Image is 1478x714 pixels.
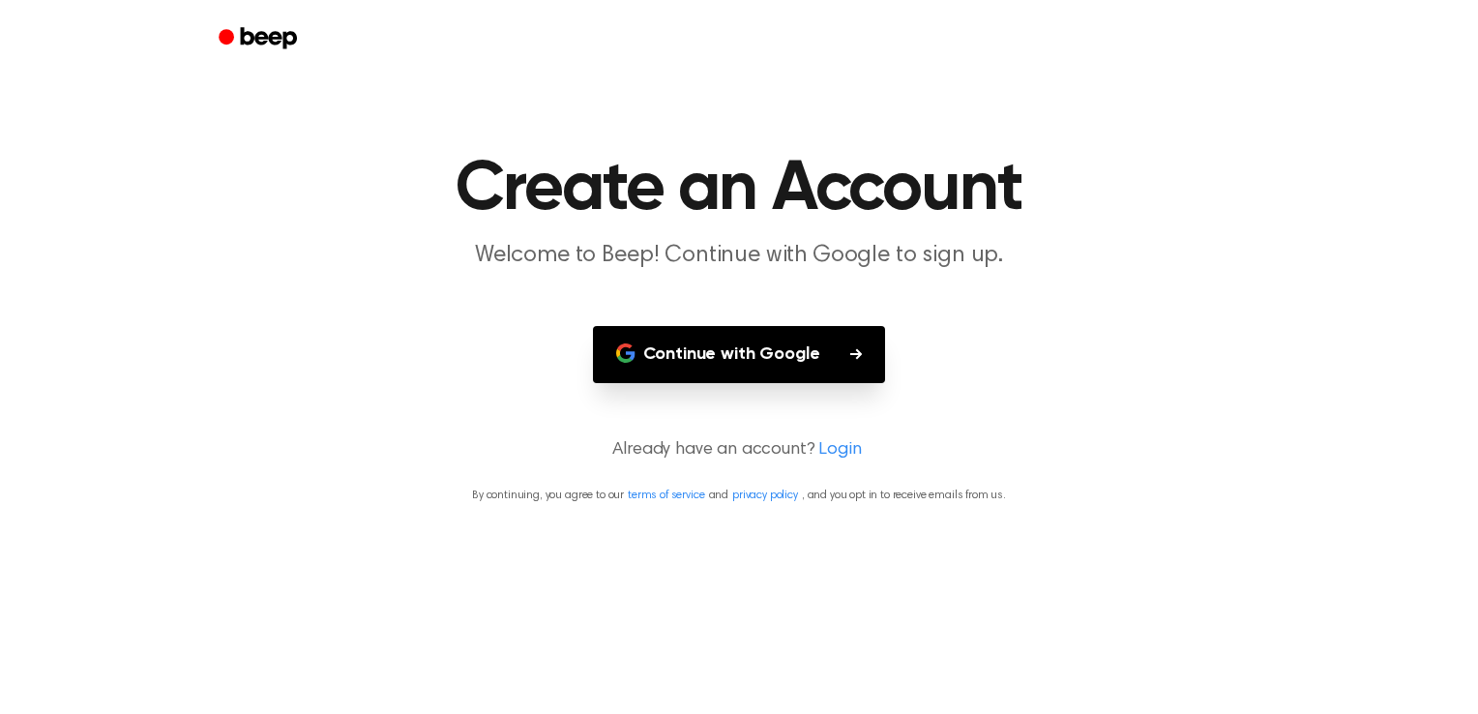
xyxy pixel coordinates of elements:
[593,326,886,383] button: Continue with Google
[244,155,1234,224] h1: Create an Account
[818,437,861,463] a: Login
[368,240,1110,272] p: Welcome to Beep! Continue with Google to sign up.
[23,487,1455,504] p: By continuing, you agree to our and , and you opt in to receive emails from us.
[23,437,1455,463] p: Already have an account?
[628,490,704,501] a: terms of service
[732,490,798,501] a: privacy policy
[205,20,314,58] a: Beep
